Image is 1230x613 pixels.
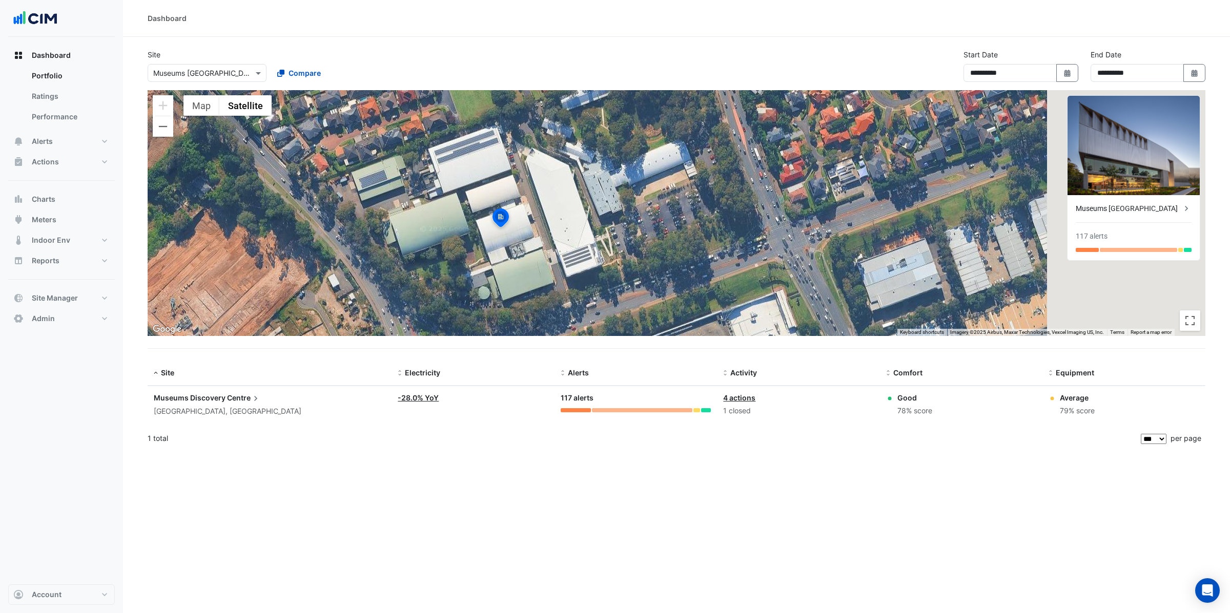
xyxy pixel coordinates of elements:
[950,329,1104,335] span: Imagery ©2025 Airbus, Maxar Technologies, Vexcel Imaging US, Inc.
[13,136,24,146] app-icon: Alerts
[1060,405,1095,417] div: 79% score
[24,86,115,107] a: Ratings
[153,95,173,116] button: Zoom in
[1171,434,1201,442] span: per page
[1131,329,1172,335] a: Report a map error
[32,50,71,60] span: Dashboard
[1056,368,1094,377] span: Equipment
[398,393,439,402] a: -28.0% YoY
[568,368,589,377] span: Alerts
[32,589,61,600] span: Account
[148,49,160,60] label: Site
[13,235,24,245] app-icon: Indoor Env
[24,107,115,127] a: Performance
[897,392,932,403] div: Good
[489,207,512,231] img: site-pin-selected.svg
[730,368,757,377] span: Activity
[148,426,1139,451] div: 1 total
[1190,69,1199,77] fa-icon: Select Date
[1076,231,1108,242] div: 117 alerts
[154,406,385,417] div: [GEOGRAPHIC_DATA], [GEOGRAPHIC_DATA]
[8,230,115,250] button: Indoor Env
[8,308,115,329] button: Admin
[8,288,115,308] button: Site Manager
[32,313,55,324] span: Admin
[1068,96,1200,195] img: Museums Discovery Centre
[8,584,115,605] button: Account
[561,392,711,404] div: 117 alerts
[13,50,24,60] app-icon: Dashboard
[153,116,173,137] button: Zoom out
[1110,329,1124,335] a: Terms (opens in new tab)
[13,215,24,225] app-icon: Meters
[161,368,174,377] span: Site
[13,194,24,204] app-icon: Charts
[8,66,115,131] div: Dashboard
[24,66,115,86] a: Portfolio
[12,8,58,29] img: Company Logo
[723,393,755,402] a: 4 actions
[8,45,115,66] button: Dashboard
[1076,203,1181,214] div: Museums [GEOGRAPHIC_DATA]
[32,293,78,303] span: Site Manager
[723,405,874,417] div: 1 closed
[13,313,24,324] app-icon: Admin
[8,189,115,209] button: Charts
[8,209,115,230] button: Meters
[289,68,321,78] span: Compare
[1195,578,1220,603] div: Open Intercom Messenger
[1063,69,1072,77] fa-icon: Select Date
[148,13,187,24] div: Dashboard
[1060,392,1095,403] div: Average
[900,329,944,336] button: Keyboard shortcuts
[32,194,55,204] span: Charts
[8,152,115,172] button: Actions
[32,235,70,245] span: Indoor Env
[32,256,59,266] span: Reports
[13,157,24,167] app-icon: Actions
[183,95,219,116] button: Show street map
[32,157,59,167] span: Actions
[963,49,998,60] label: Start Date
[227,392,261,404] span: Centre
[8,250,115,271] button: Reports
[8,131,115,152] button: Alerts
[897,405,932,417] div: 78% score
[405,368,440,377] span: Electricity
[1091,49,1121,60] label: End Date
[13,256,24,266] app-icon: Reports
[32,215,56,225] span: Meters
[271,64,327,82] button: Compare
[150,323,184,336] img: Google
[154,393,225,402] span: Museums Discovery
[13,293,24,303] app-icon: Site Manager
[219,95,272,116] button: Show satellite imagery
[1180,310,1200,331] button: Toggle fullscreen view
[32,136,53,146] span: Alerts
[893,368,922,377] span: Comfort
[150,323,184,336] a: Open this area in Google Maps (opens a new window)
